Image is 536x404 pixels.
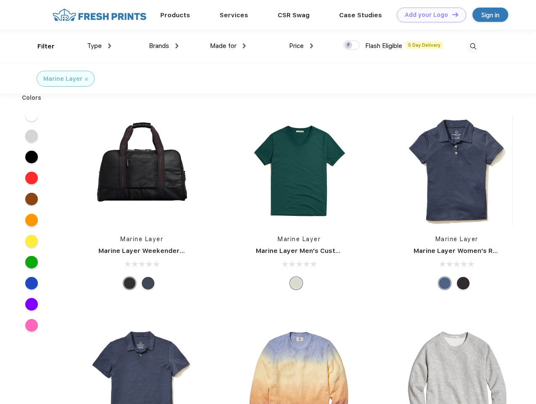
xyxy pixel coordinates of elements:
a: Marine Layer [278,236,321,242]
a: Products [160,11,190,19]
a: CSR Swag [278,11,310,19]
div: Marine Layer [43,74,82,83]
a: Sign in [472,8,508,22]
div: Filter [37,42,55,51]
div: Navy [142,277,154,290]
a: Services [220,11,248,19]
img: desktop_search.svg [466,40,480,53]
img: func=resize&h=266 [86,114,198,226]
img: fo%20logo%202.webp [50,8,149,22]
a: Marine Layer Weekender Bag [98,247,194,255]
span: 5 Day Delivery [406,41,443,49]
span: Flash Eligible [365,42,402,50]
span: Type [87,42,102,50]
div: Any Color [290,277,302,290]
div: Black [457,277,470,290]
img: dropdown.png [243,43,246,48]
span: Made for [210,42,236,50]
img: dropdown.png [310,43,313,48]
div: Sign in [481,10,499,20]
span: Price [289,42,304,50]
a: Marine Layer [120,236,163,242]
a: Marine Layer [435,236,478,242]
img: func=resize&h=266 [243,114,355,226]
div: Add your Logo [405,11,448,19]
div: Colors [16,93,48,102]
div: Phantom [123,277,136,290]
span: Brands [149,42,169,50]
a: Marine Layer Men's Custom Dyed Signature V-Neck [256,247,422,255]
img: func=resize&h=266 [401,114,513,226]
img: dropdown.png [175,43,178,48]
div: Navy [438,277,451,290]
img: filter_cancel.svg [85,78,88,81]
img: dropdown.png [108,43,111,48]
img: DT [452,12,458,17]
